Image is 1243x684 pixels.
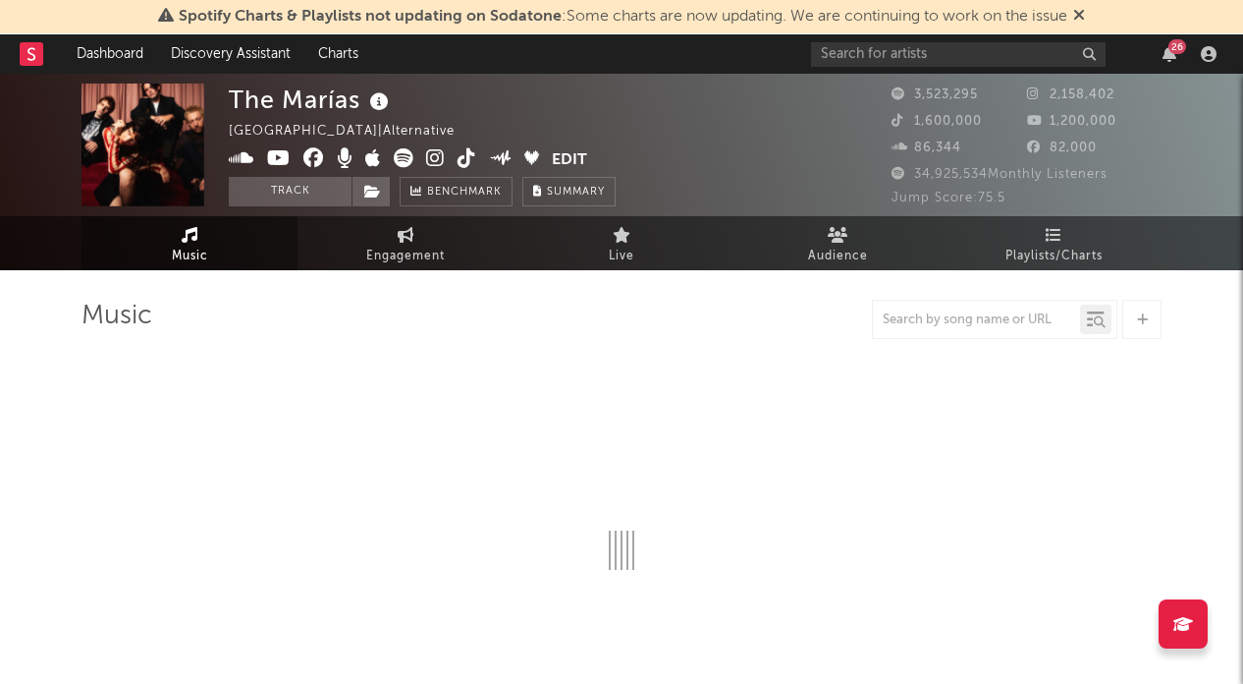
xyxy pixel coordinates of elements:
span: 3,523,295 [892,88,978,101]
span: 34,925,534 Monthly Listeners [892,168,1108,181]
a: Charts [304,34,372,74]
a: Benchmark [400,177,513,206]
span: Spotify Charts & Playlists not updating on Sodatone [179,9,562,25]
a: Discovery Assistant [157,34,304,74]
div: The Marías [229,84,394,116]
span: Benchmark [427,181,502,204]
span: Jump Score: 75.5 [892,192,1005,204]
span: Dismiss [1073,9,1085,25]
a: Audience [730,216,946,270]
span: : Some charts are now updating. We are continuing to work on the issue [179,9,1067,25]
span: Summary [547,187,605,198]
button: Edit [552,148,587,173]
button: Track [229,177,351,206]
a: Engagement [297,216,513,270]
button: 26 [1162,46,1176,62]
a: Live [513,216,730,270]
span: 1,600,000 [892,115,982,128]
span: Live [609,245,634,268]
input: Search by song name or URL [873,313,1080,328]
span: Music [172,245,208,268]
input: Search for artists [811,42,1106,67]
span: Playlists/Charts [1005,245,1103,268]
a: Music [81,216,297,270]
span: Audience [808,245,868,268]
a: Playlists/Charts [946,216,1162,270]
span: Engagement [366,245,445,268]
span: 86,344 [892,142,961,154]
div: [GEOGRAPHIC_DATA] | Alternative [229,120,477,143]
button: Summary [522,177,616,206]
a: Dashboard [63,34,157,74]
span: 82,000 [1027,142,1097,154]
span: 2,158,402 [1027,88,1114,101]
span: 1,200,000 [1027,115,1116,128]
div: 26 [1168,39,1186,54]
